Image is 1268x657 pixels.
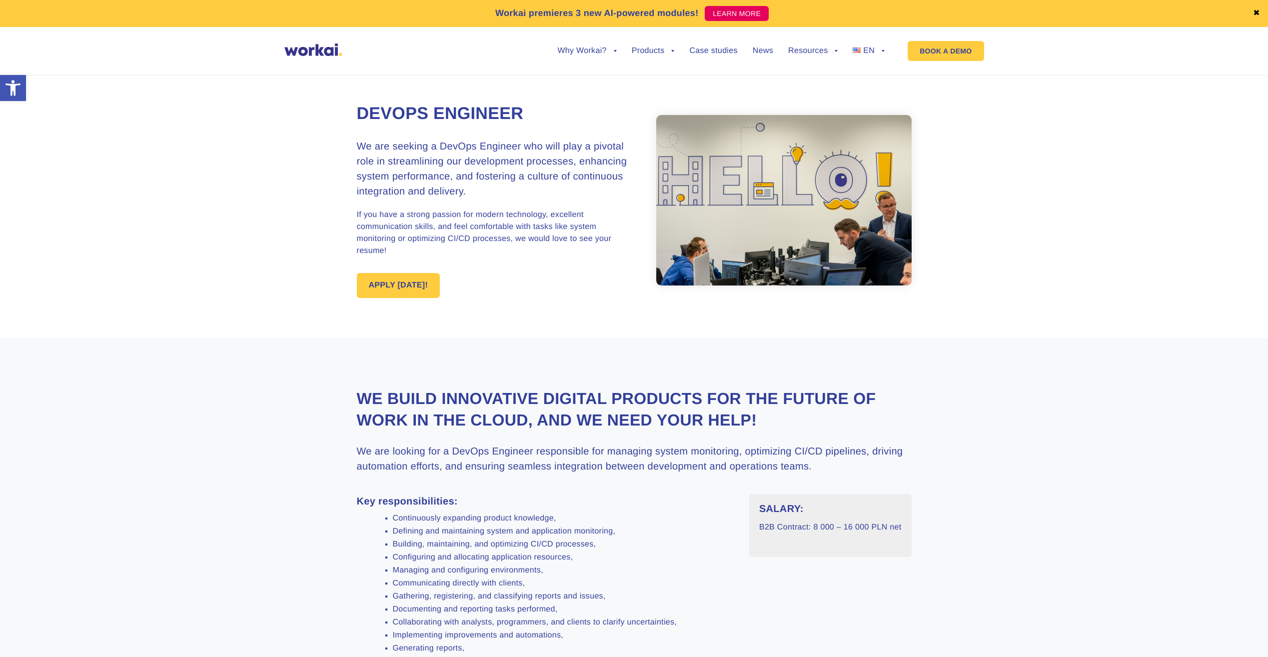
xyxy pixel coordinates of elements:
[393,566,734,575] li: Managing and configuring environments,
[357,102,634,125] h1: DevOps Engineer
[393,527,734,536] li: Defining and maintaining system and application monitoring,
[393,618,734,627] li: Collaborating with analysts, programmers, and clients to clarify uncertainties,
[393,514,734,523] li: Continuously expanding product knowledge,
[689,47,737,55] a: Case studies
[705,6,769,21] a: LEARN MORE
[632,47,675,55] a: Products
[863,46,875,55] span: EN
[908,41,984,61] a: BOOK A DEMO
[393,553,734,562] li: Configuring and allocating application resources,
[759,521,902,533] p: B2B Contract: 8 000 – 16 000 PLN net
[357,388,912,431] h2: We build innovative digital products for the future of work in the Cloud, and we need your help!
[357,209,634,257] p: If you have a strong passion for modern technology, excellent communication skills, and feel comf...
[753,47,773,55] a: News
[357,273,440,298] a: APPLY [DATE]!
[788,47,838,55] a: Resources
[357,444,912,474] h3: We are looking for a DevOps Engineer responsible for managing system monitoring, optimizing CI/CD...
[393,605,734,614] li: Documenting and reporting tasks performed,
[393,579,734,588] li: Communicating directly with clients,
[557,47,616,55] a: Why Workai?
[495,6,699,20] p: Workai premieres 3 new AI-powered modules!
[759,501,902,516] h3: SALARY:
[393,592,734,601] li: Gathering, registering, and classifying reports and issues,
[1253,9,1260,17] a: ✖
[357,139,634,199] h3: We are seeking a DevOps Engineer who will play a pivotal role in streamlining our development pro...
[393,540,734,549] li: Building, maintaining, and optimizing CI/CD processes,
[393,631,734,640] li: Implementing improvements and automations,
[393,644,734,653] li: Generating reports,
[357,496,458,507] strong: Key responsibilities:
